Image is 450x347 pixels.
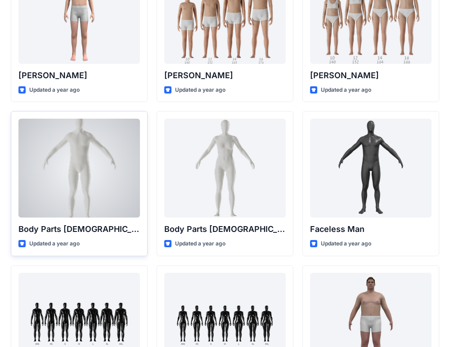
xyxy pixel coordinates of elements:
[321,85,371,95] p: Updated a year ago
[164,69,286,82] p: [PERSON_NAME]
[29,239,80,249] p: Updated a year ago
[164,223,286,236] p: Body Parts [DEMOGRAPHIC_DATA]
[310,223,432,236] p: Faceless Man
[175,85,225,95] p: Updated a year ago
[18,223,140,236] p: Body Parts [DEMOGRAPHIC_DATA]
[29,85,80,95] p: Updated a year ago
[321,239,371,249] p: Updated a year ago
[310,119,432,218] a: Faceless Man
[310,69,432,82] p: [PERSON_NAME]
[18,69,140,82] p: [PERSON_NAME]
[175,239,225,249] p: Updated a year ago
[18,119,140,218] a: Body Parts Male
[164,119,286,218] a: Body Parts Female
